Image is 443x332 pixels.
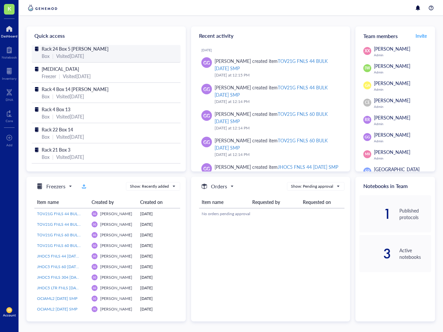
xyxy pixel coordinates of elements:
[63,72,91,80] div: Visited [DATE]
[52,93,54,100] div: |
[365,48,370,54] span: XX
[3,313,16,317] div: Account
[37,253,86,259] a: JHOC5 FNLS 44 [DATE] SMP
[37,264,89,269] span: JHOC5 FNLS 60 [DATE] SMP
[89,196,138,208] th: Created by
[140,285,178,291] div: [DATE]
[250,196,300,208] th: Requested by
[37,221,86,227] a: TOV21G FNLS 44 BULK [DATE] SMP
[215,110,340,125] div: [PERSON_NAME] created item
[365,134,370,140] span: GG
[93,287,96,289] span: GG
[37,306,86,312] a: OCIAML2 [DATE] SMP
[374,97,410,104] span: [PERSON_NAME]
[100,221,132,227] span: [PERSON_NAME]
[8,308,11,312] span: EB
[37,264,86,270] a: JHOC5 FNLS 60 [DATE] SMP
[215,72,340,78] div: [DATE] at 12:15 PM
[100,232,132,238] span: [PERSON_NAME]
[42,126,73,133] span: Rack 22 Box 14
[46,182,65,190] h5: Freezers
[100,296,132,301] span: [PERSON_NAME]
[1,24,18,38] a: Dashboard
[6,108,13,123] a: Core
[416,32,427,39] span: Invite
[140,296,178,302] div: [DATE]
[374,45,410,52] span: [PERSON_NAME]
[196,161,345,180] a: GG[PERSON_NAME] created itemJHOC5 FNLS 44 [DATE] SMP[DATE] at 12:13 PM
[374,139,431,143] div: Admin
[37,253,89,259] span: JHOC5 FNLS 44 [DATE] SMP
[140,253,178,259] div: [DATE]
[37,211,103,216] span: TOV21G FNLS 44 BULK [DATE] SMP
[140,221,178,227] div: [DATE]
[215,137,340,151] div: [PERSON_NAME] created item
[365,152,370,157] span: MX
[374,63,410,69] span: [PERSON_NAME]
[93,308,96,310] span: GG
[93,297,96,300] span: GG
[2,45,17,59] a: Notebook
[93,276,96,279] span: GG
[365,117,370,123] span: RR
[215,98,340,105] div: [DATE] at 12:14 PM
[203,112,210,119] span: GG
[203,85,210,93] span: GG
[202,211,342,217] div: No orders pending approval
[37,274,86,280] a: JHOC5 FNLS 304 [DATE] SMP
[355,177,435,195] div: Notebooks in Team
[140,264,178,270] div: [DATE]
[374,53,431,57] div: Admin
[93,255,96,258] span: GG
[374,105,431,109] div: Admin
[191,26,350,45] div: Recent activity
[374,131,410,138] span: [PERSON_NAME]
[130,183,169,189] div: Show: Recently added
[52,153,54,161] div: |
[374,70,431,74] div: Admin
[365,100,370,106] span: CE
[203,59,210,66] span: GG
[2,55,17,59] div: Notebook
[100,306,132,312] span: [PERSON_NAME]
[374,166,420,172] span: [GEOGRAPHIC_DATA]
[56,153,84,161] div: Visited [DATE]
[42,45,108,52] span: Rack 24 Box 5 [PERSON_NAME]
[100,211,132,216] span: [PERSON_NAME]
[59,72,60,80] div: |
[6,98,13,102] div: DNA
[100,243,132,248] span: [PERSON_NAME]
[140,232,178,238] div: [DATE]
[42,153,50,161] div: Box
[211,182,227,190] h5: Orders
[34,196,89,208] th: Item name
[37,285,91,291] span: JHOC5 LTR FNLS [DATE] SMP
[37,232,86,238] a: TOV21G FNLS 60 BULK [DATE] SMP
[140,306,178,312] div: [DATE]
[374,156,431,160] div: Admin
[215,57,340,72] div: [PERSON_NAME] created item
[6,87,13,102] a: DNA
[93,223,96,226] span: GG
[52,113,54,120] div: |
[42,106,70,113] span: Rack 4 Box 13
[93,265,96,268] span: GG
[42,113,50,120] div: Box
[374,80,410,86] span: [PERSON_NAME]
[100,264,132,269] span: [PERSON_NAME]
[93,213,96,215] span: GG
[42,93,50,100] div: Box
[196,134,345,161] a: GG[PERSON_NAME] created itemTOV21G FNLS 60 BULK [DATE] SMP[DATE] at 12:14 PM
[42,133,50,140] div: Box
[196,81,345,108] a: GG[PERSON_NAME] created itemTOV21G FNLS 44 BULK [DATE] SMP[DATE] at 12:14 PM
[37,274,91,280] span: JHOC5 FNLS 304 [DATE] SMP
[52,133,54,140] div: |
[2,66,17,80] a: Inventory
[26,26,186,45] div: Quick access
[37,296,86,302] a: OCIAML2 [DATE] SMP
[56,93,84,100] div: Visited [DATE]
[52,52,54,60] div: |
[201,48,345,52] div: [DATE]
[56,133,84,140] div: Visited [DATE]
[140,274,178,280] div: [DATE]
